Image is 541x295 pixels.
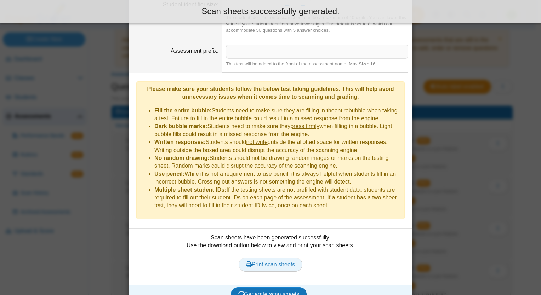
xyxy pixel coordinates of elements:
b: Written responses: [154,139,206,145]
li: If the testing sheets are not prefilled with student data, students are required to fill out thei... [154,186,401,210]
div: This text will be added to the front of the assessment name. Max Size: 16 [226,61,408,67]
u: not write [246,139,267,145]
li: While it is not a requirement to use pencil, it is always helpful when students fill in an incorr... [154,170,401,186]
b: Multiple sheet student IDs: [154,187,227,193]
a: Print scan sheets [239,258,303,272]
li: Students should not be drawing random images or marks on the testing sheet. Random marks could di... [154,154,401,170]
li: Students need to make sure they are filling in the bubble when taking a test. Failure to fill in ... [154,107,401,123]
b: No random drawing: [154,155,210,161]
label: Assessment prefix [171,48,218,54]
div: Scan sheets successfully generated. [5,5,536,17]
u: entire [335,108,349,114]
b: Fill the entire bubble: [154,108,212,114]
b: Use pencil: [154,171,184,177]
li: Students need to make sure they when filling in a bubble. Light bubble fills could result in a mi... [154,122,401,138]
div: Scan sheets have been generated successfully. Use the download button below to view and print you... [133,234,408,280]
b: Please make sure your students follow the below test taking guidelines. This will help avoid unne... [147,86,394,100]
u: press firmly [290,123,319,129]
div: The student identifier on a scan sheet can be a maximum of 10 digits. You can lower this value if... [226,15,408,34]
li: Students should outside the allotted space for written responses. Writing outside the boxed area ... [154,138,401,154]
b: Dark bubble marks: [154,123,207,129]
span: Print scan sheets [246,261,295,267]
